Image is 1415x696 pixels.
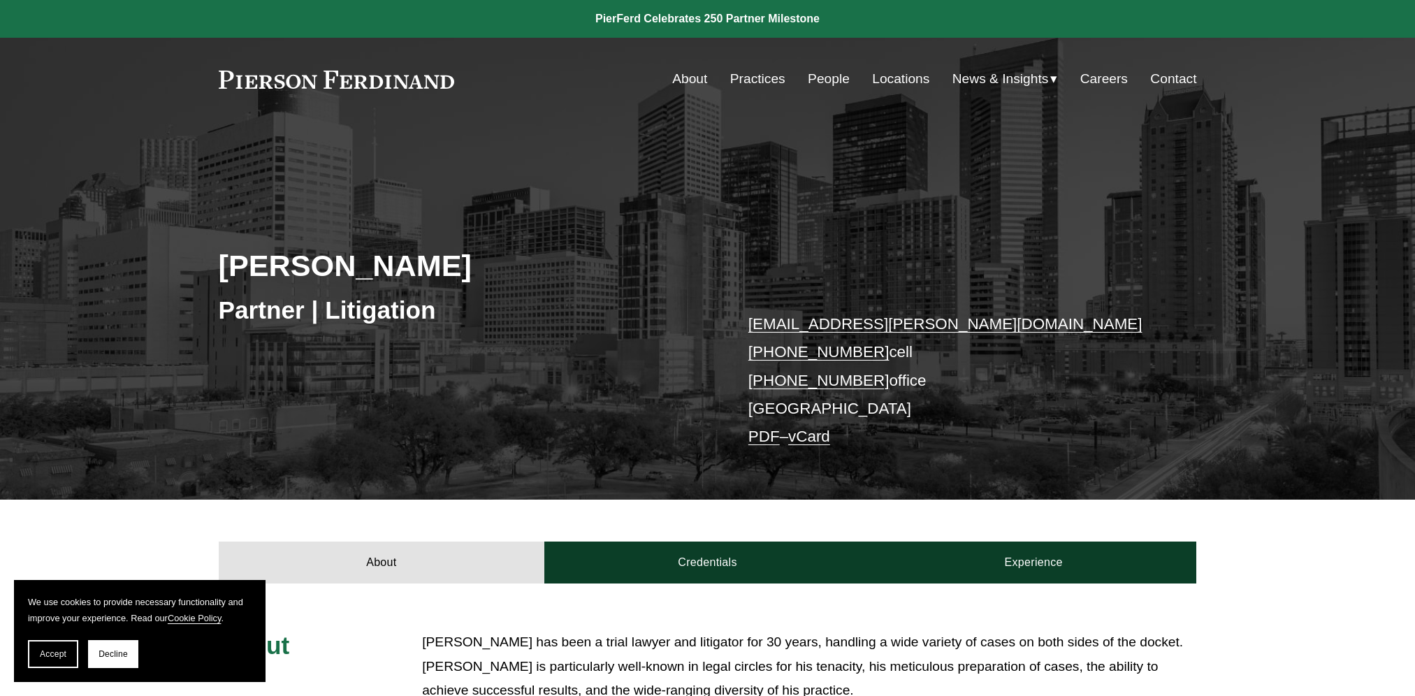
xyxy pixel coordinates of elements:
a: Cookie Policy [168,613,222,623]
a: PDF [748,428,780,445]
a: [PHONE_NUMBER] [748,343,890,361]
a: About [672,66,707,92]
a: folder dropdown [952,66,1058,92]
a: [PHONE_NUMBER] [748,372,890,389]
button: Decline [88,640,138,668]
p: cell office [GEOGRAPHIC_DATA] – [748,310,1156,451]
a: Contact [1150,66,1196,92]
a: [EMAIL_ADDRESS][PERSON_NAME][DOMAIN_NAME] [748,315,1142,333]
a: About [219,542,545,583]
h3: Partner | Litigation [219,295,708,326]
p: We use cookies to provide necessary functionality and improve your experience. Read our . [28,594,252,626]
h2: [PERSON_NAME] [219,247,708,284]
a: Practices [730,66,785,92]
a: Careers [1080,66,1128,92]
a: Locations [872,66,929,92]
span: Decline [99,649,128,659]
a: People [808,66,850,92]
a: Credentials [544,542,871,583]
span: News & Insights [952,67,1049,92]
a: Experience [871,542,1197,583]
button: Accept [28,640,78,668]
a: vCard [788,428,830,445]
section: Cookie banner [14,580,266,682]
span: Accept [40,649,66,659]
